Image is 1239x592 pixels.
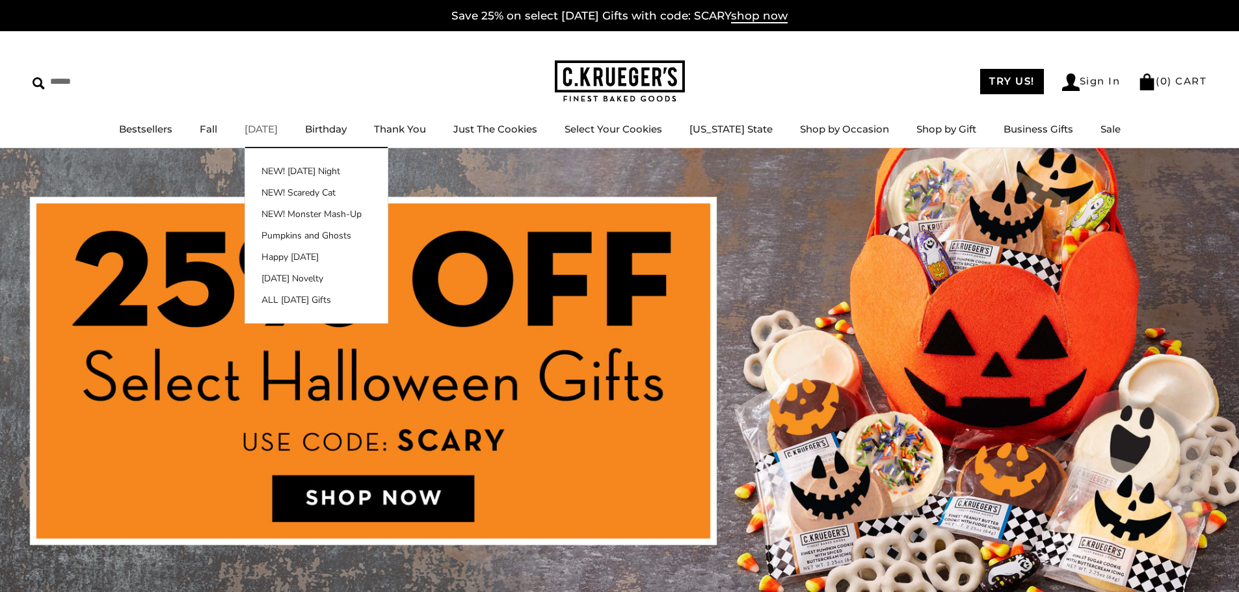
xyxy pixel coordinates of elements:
a: TRY US! [980,69,1044,94]
span: shop now [731,9,788,23]
img: Bag [1138,73,1156,90]
a: Birthday [305,123,347,135]
a: Just The Cookies [453,123,537,135]
a: NEW! [DATE] Night [245,164,388,178]
a: NEW! Monster Mash-Up [245,207,388,221]
a: Sign In [1062,73,1121,91]
a: Bestsellers [119,123,172,135]
a: NEW! Scaredy Cat [245,186,388,199]
a: Select Your Cookies [565,123,662,135]
a: Shop by Occasion [800,123,889,135]
a: [DATE] Novelty [245,272,388,285]
input: Search [33,71,187,92]
a: Thank You [374,123,426,135]
img: C.KRUEGER'S [555,60,685,103]
a: ALL [DATE] Gifts [245,293,388,307]
a: (0) CART [1138,75,1206,87]
a: Sale [1100,123,1121,135]
a: Save 25% on select [DATE] Gifts with code: SCARYshop now [451,9,788,23]
a: Happy [DATE] [245,250,388,264]
a: Pumpkins and Ghosts [245,229,388,242]
img: Account [1062,73,1080,91]
a: [DATE] [245,123,278,135]
a: Shop by Gift [916,123,976,135]
a: Fall [200,123,217,135]
img: Search [33,77,45,90]
a: Business Gifts [1004,123,1073,135]
a: [US_STATE] State [689,123,773,135]
span: 0 [1160,75,1168,87]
